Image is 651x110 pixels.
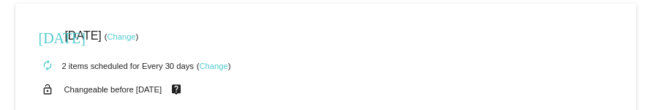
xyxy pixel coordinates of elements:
mat-icon: autorenew [39,57,56,75]
mat-icon: lock_open [39,80,56,99]
small: ( ) [197,62,231,70]
span: [DATE] [64,29,101,42]
a: Change [199,62,227,70]
a: Change [107,32,135,41]
small: Changeable before [DATE] [64,85,162,94]
mat-icon: live_help [168,80,185,99]
small: 2 items scheduled for Every 30 days [33,62,194,70]
mat-icon: [DATE] [39,28,56,45]
small: ( ) [105,32,139,41]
